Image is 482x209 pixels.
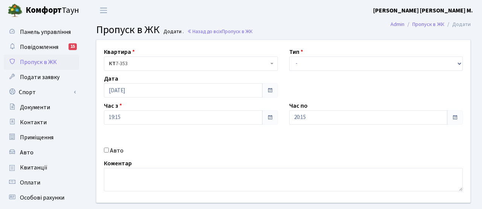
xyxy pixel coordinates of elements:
a: Пропуск в ЖК [412,20,444,28]
img: logo.png [8,3,23,18]
a: Приміщення [4,130,79,145]
a: Авто [4,145,79,160]
a: Admin [390,20,404,28]
span: Особові рахунки [20,194,64,202]
span: Повідомлення [20,43,58,51]
label: Квартира [104,47,135,56]
a: Контакти [4,115,79,130]
div: 15 [69,43,77,50]
span: Оплати [20,178,40,187]
a: Пропуск в ЖК [4,55,79,70]
a: Оплати [4,175,79,190]
label: Час по [289,101,308,110]
span: Пропуск в ЖК [96,22,160,37]
a: [PERSON_NAME] [PERSON_NAME] М. [373,6,473,15]
a: Квитанції [4,160,79,175]
span: Квитанції [20,163,47,172]
span: Панель управління [20,28,71,36]
span: Пропуск в ЖК [20,58,57,66]
b: Комфорт [26,4,62,16]
a: Документи [4,100,79,115]
li: Додати [444,20,471,29]
a: Особові рахунки [4,190,79,205]
span: Подати заявку [20,73,59,81]
span: Приміщення [20,133,53,142]
a: Панель управління [4,24,79,40]
a: Повідомлення15 [4,40,79,55]
a: Спорт [4,85,79,100]
a: Подати заявку [4,70,79,85]
span: Контакти [20,118,47,127]
label: Коментар [104,159,132,168]
small: Додати . [162,29,184,35]
nav: breadcrumb [379,17,482,32]
label: Авто [110,146,124,155]
a: Назад до всіхПропуск в ЖК [187,28,253,35]
span: <b>КТ</b>&nbsp;&nbsp;&nbsp;&nbsp;7-353 [109,60,268,67]
button: Переключити навігацію [94,4,113,17]
b: КТ [109,60,116,67]
label: Дата [104,74,118,83]
span: Пропуск в ЖК [222,28,253,35]
span: Документи [20,103,50,111]
span: <b>КТ</b>&nbsp;&nbsp;&nbsp;&nbsp;7-353 [104,56,278,71]
span: Авто [20,148,34,157]
label: Час з [104,101,122,110]
label: Тип [289,47,303,56]
span: Таун [26,4,79,17]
